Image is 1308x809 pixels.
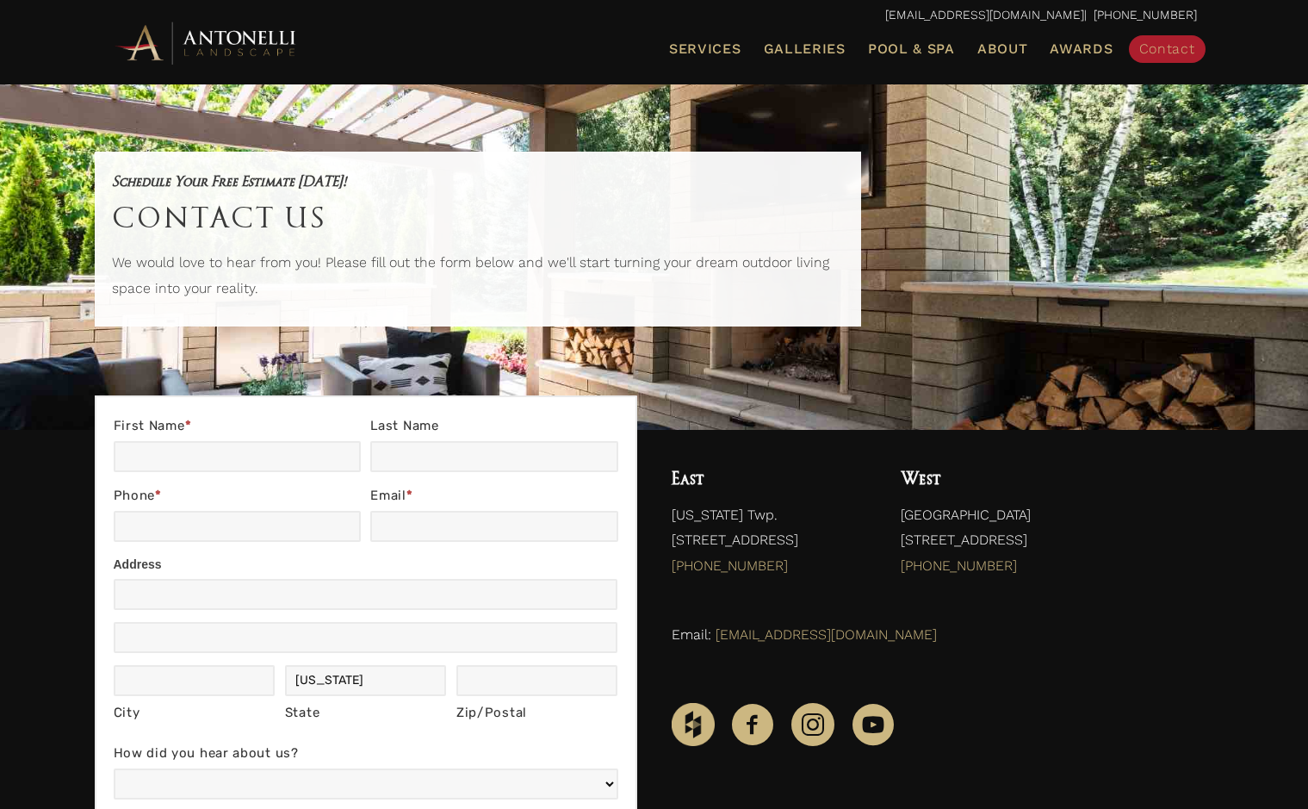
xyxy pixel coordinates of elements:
a: [PHONE_NUMBER] [901,557,1017,574]
a: Contact [1129,35,1206,63]
p: We would love to hear from you! Please fill out the form below and we'll start turning your dream... [112,250,844,309]
img: Houzz [672,703,715,746]
span: Email: [672,626,711,643]
p: | [PHONE_NUMBER] [112,4,1197,27]
div: Zip/Postal [456,701,618,725]
span: Pool & Spa [868,40,955,57]
a: [EMAIL_ADDRESS][DOMAIN_NAME] [885,8,1084,22]
p: [US_STATE] Twp. [STREET_ADDRESS] [672,502,867,588]
p: [GEOGRAPHIC_DATA] [STREET_ADDRESS] [901,502,1196,588]
label: First Name [114,414,361,441]
h5: Schedule Your Free Estimate [DATE]! [112,169,844,193]
span: Galleries [764,40,846,57]
label: How did you hear about us? [114,742,618,769]
div: State [285,701,447,725]
h4: East [672,464,867,494]
a: Services [662,38,748,60]
span: About [977,42,1028,56]
label: Phone [114,484,361,511]
label: Email [370,484,617,511]
span: Contact [1139,40,1195,57]
a: Galleries [757,38,852,60]
h1: Contact Us [112,193,844,241]
img: Antonelli Horizontal Logo [112,19,301,66]
a: Awards [1043,38,1119,60]
label: Last Name [370,414,617,441]
span: Services [669,42,741,56]
a: Pool & Spa [861,38,962,60]
div: Address [114,554,618,579]
span: Awards [1050,40,1113,57]
a: About [970,38,1035,60]
div: City [114,701,276,725]
h4: West [901,464,1196,494]
input: Michigan [285,665,447,696]
a: [EMAIL_ADDRESS][DOMAIN_NAME] [716,626,937,643]
a: [PHONE_NUMBER] [672,557,788,574]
